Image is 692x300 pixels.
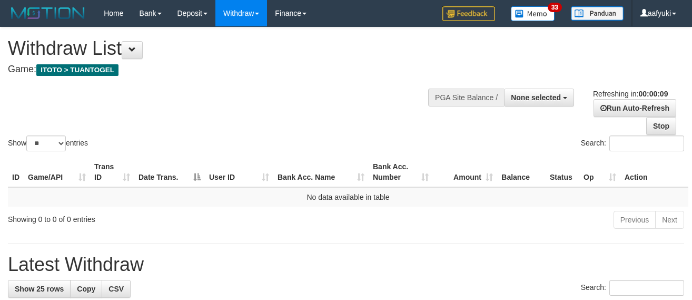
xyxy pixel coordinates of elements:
[638,90,668,98] strong: 00:00:09
[8,136,88,151] label: Show entries
[609,280,684,296] input: Search:
[24,157,90,187] th: Game/API: activate to sort column ascending
[655,211,684,229] a: Next
[594,99,676,117] a: Run Auto-Refresh
[273,157,369,187] th: Bank Acc. Name: activate to sort column ascending
[511,6,555,21] img: Button%20Memo.svg
[593,90,668,98] span: Refreshing in:
[8,254,684,275] h1: Latest Withdraw
[442,6,495,21] img: Feedback.jpg
[620,157,688,187] th: Action
[36,64,118,76] span: ITOTO > TUANTOGEL
[8,187,688,207] td: No data available in table
[108,285,124,293] span: CSV
[548,3,562,12] span: 33
[614,211,656,229] a: Previous
[511,93,561,102] span: None selected
[102,280,131,298] a: CSV
[428,89,504,107] div: PGA Site Balance /
[8,157,24,187] th: ID
[8,38,451,59] h1: Withdraw List
[8,210,281,225] div: Showing 0 to 0 of 0 entries
[26,136,66,151] select: Showentries
[90,157,134,187] th: Trans ID: activate to sort column ascending
[8,280,71,298] a: Show 25 rows
[134,157,205,187] th: Date Trans.: activate to sort column descending
[70,280,102,298] a: Copy
[205,157,273,187] th: User ID: activate to sort column ascending
[15,285,64,293] span: Show 25 rows
[581,280,684,296] label: Search:
[497,157,546,187] th: Balance
[369,157,433,187] th: Bank Acc. Number: activate to sort column ascending
[579,157,620,187] th: Op: activate to sort column ascending
[8,64,451,75] h4: Game:
[433,157,497,187] th: Amount: activate to sort column ascending
[609,136,684,151] input: Search:
[77,285,95,293] span: Copy
[546,157,579,187] th: Status
[504,89,574,107] button: None selected
[646,117,676,135] a: Stop
[581,136,684,151] label: Search:
[571,6,624,21] img: panduan.png
[8,5,88,21] img: MOTION_logo.png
